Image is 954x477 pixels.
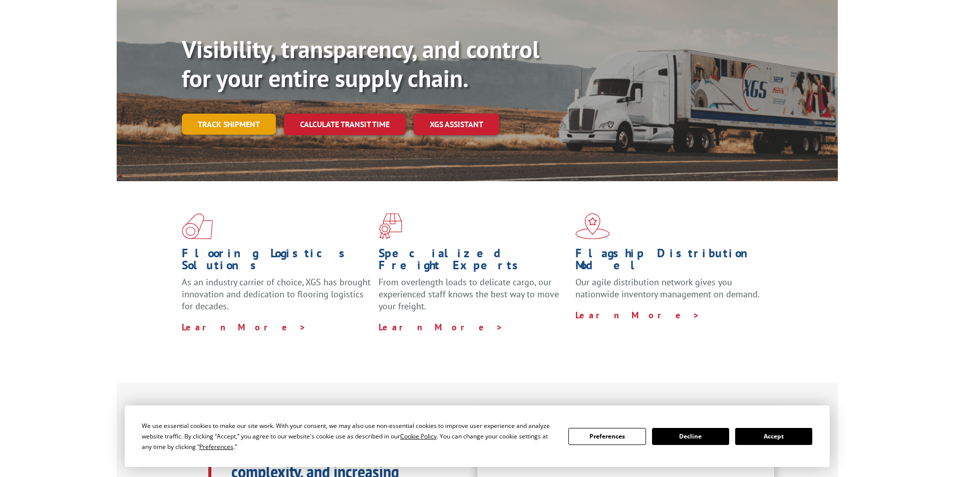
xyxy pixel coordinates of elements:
img: xgs-icon-flagship-distribution-model-red [575,213,610,239]
a: XGS ASSISTANT [414,114,499,135]
h1: Flagship Distribution Model [575,247,765,276]
span: Our agile distribution network gives you nationwide inventory management on demand. [575,276,760,300]
a: Learn More > [575,309,700,321]
div: We use essential cookies to make our site work. With your consent, we may also use non-essential ... [142,420,556,452]
h1: Specialized Freight Experts [379,247,568,276]
span: Cookie Policy [400,432,437,440]
img: xgs-icon-focused-on-flooring-red [379,213,402,239]
button: Accept [735,428,812,445]
button: Decline [652,428,729,445]
div: Cookie Consent Prompt [125,405,830,467]
img: xgs-icon-total-supply-chain-intelligence-red [182,213,213,239]
a: Track shipment [182,114,276,135]
a: Learn More > [379,321,503,333]
a: Calculate transit time [284,114,406,135]
h1: Flooring Logistics Solutions [182,247,371,276]
span: Preferences [199,442,233,451]
b: Visibility, transparency, and control for your entire supply chain. [182,34,539,94]
button: Preferences [568,428,646,445]
span: As an industry carrier of choice, XGS has brought innovation and dedication to flooring logistics... [182,276,371,312]
a: Learn More > [182,321,306,333]
p: From overlength loads to delicate cargo, our experienced staff knows the best way to move your fr... [379,276,568,321]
